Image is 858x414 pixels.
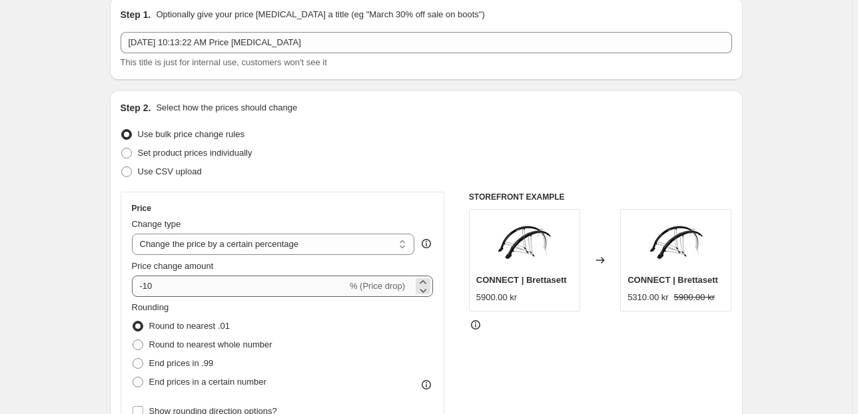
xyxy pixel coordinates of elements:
span: Change type [132,219,181,229]
span: Round to nearest whole number [149,339,272,349]
h6: STOREFRONT EXAMPLE [469,192,732,202]
span: This title is just for internal use, customers won't see it [121,57,327,67]
span: Round to nearest .01 [149,321,230,331]
h2: Step 1. [121,8,151,21]
div: 5310.00 kr [628,291,668,304]
strike: 5900.00 kr [674,291,715,304]
input: -15 [132,276,347,297]
span: % (Price drop) [350,281,405,291]
div: 5900.00 kr [476,291,517,304]
input: 30% off holiday sale [121,32,732,53]
p: Select how the prices should change [156,101,297,114]
span: CONNECT | Brettasett [628,275,718,285]
span: End prices in a certain number [149,377,266,387]
span: Use bulk price change rules [138,129,244,139]
span: End prices in .99 [149,358,214,368]
span: Rounding [132,302,169,312]
img: brettiheil_80x.jpg [498,216,551,270]
span: Price change amount [132,261,214,271]
h3: Price [132,203,151,214]
span: CONNECT | Brettasett [476,275,567,285]
span: Use CSV upload [138,166,202,176]
p: Optionally give your price [MEDICAL_DATA] a title (eg "March 30% off sale on boots") [156,8,484,21]
img: brettiheil_80x.jpg [649,216,703,270]
span: Set product prices individually [138,148,252,158]
div: help [420,237,433,250]
h2: Step 2. [121,101,151,114]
